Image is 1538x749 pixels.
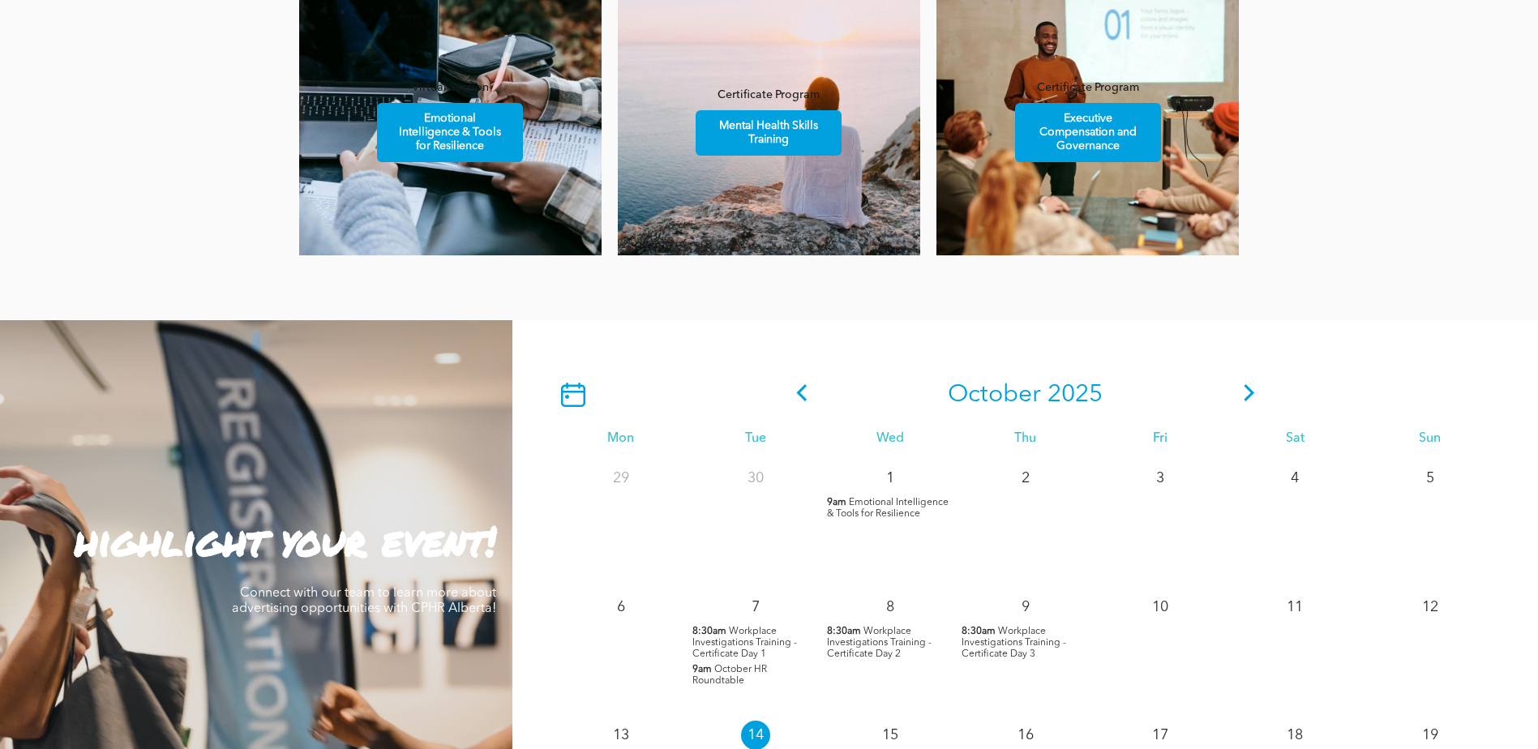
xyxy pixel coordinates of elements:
span: Workplace Investigations Training - Certificate Day 3 [962,627,1066,659]
span: Connect with our team to learn more about advertising opportunities with CPHR Alberta! [232,587,496,615]
span: Workplace Investigations Training - Certificate Day 2 [827,627,932,659]
p: 8 [876,593,905,622]
span: Workplace Investigations Training - Certificate Day 1 [692,627,797,659]
div: Thu [958,431,1092,447]
span: 8:30am [827,626,861,637]
p: 9 [1011,593,1040,622]
span: Mental Health Skills Training [698,111,839,155]
a: Emotional Intelligence & Tools for Resilience [377,103,523,162]
strong: highlight your event! [75,511,496,569]
p: 30 [741,464,770,493]
p: 29 [606,464,636,493]
div: Sun [1363,431,1497,447]
div: Tue [688,431,823,447]
div: Sat [1227,431,1362,447]
p: 7 [741,593,770,622]
div: Fri [1093,431,1227,447]
span: Emotional Intelligence & Tools for Resilience [827,498,949,519]
p: 6 [606,593,636,622]
span: October HR Roundtable [692,665,767,686]
p: 5 [1416,464,1445,493]
span: Emotional Intelligence & Tools for Resilience [379,104,521,161]
a: Mental Health Skills Training [696,110,842,156]
a: Executive Compensation and Governance [1015,103,1161,162]
span: 8:30am [962,626,996,637]
span: October [948,383,1041,407]
div: Wed [823,431,958,447]
p: 4 [1280,464,1309,493]
p: 11 [1280,593,1309,622]
p: 3 [1146,464,1175,493]
span: 8:30am [692,626,726,637]
p: 1 [876,464,905,493]
p: 10 [1146,593,1175,622]
p: 12 [1416,593,1445,622]
div: Mon [553,431,688,447]
span: 9am [827,497,846,508]
span: Executive Compensation and Governance [1017,104,1159,161]
p: 2 [1011,464,1040,493]
span: 9am [692,664,712,675]
span: 2025 [1047,383,1103,407]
